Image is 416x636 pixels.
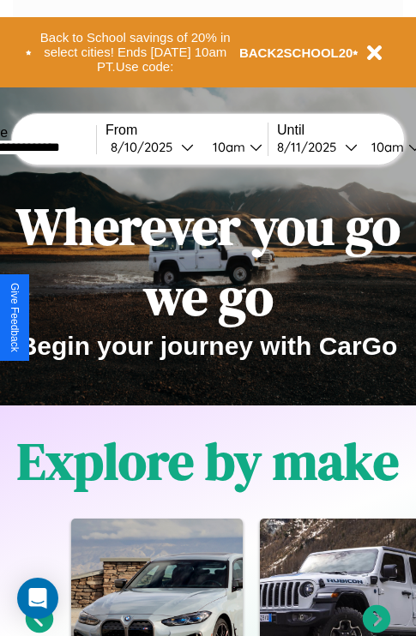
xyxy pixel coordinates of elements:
[204,139,250,155] div: 10am
[363,139,408,155] div: 10am
[277,139,345,155] div: 8 / 11 / 2025
[106,123,268,138] label: From
[17,426,399,496] h1: Explore by make
[111,139,181,155] div: 8 / 10 / 2025
[9,283,21,352] div: Give Feedback
[239,45,353,60] b: BACK2SCHOOL20
[17,578,58,619] div: Open Intercom Messenger
[106,138,199,156] button: 8/10/2025
[32,26,239,79] button: Back to School savings of 20% in select cities! Ends [DATE] 10am PT.Use code:
[199,138,268,156] button: 10am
